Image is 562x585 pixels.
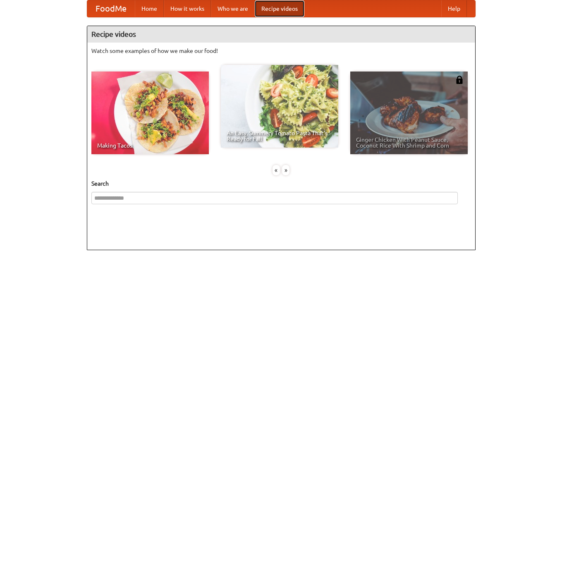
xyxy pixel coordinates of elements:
p: Watch some examples of how we make our food! [91,47,471,55]
span: An Easy, Summery Tomato Pasta That's Ready for Fall [227,130,332,142]
a: Home [135,0,164,17]
a: Help [441,0,467,17]
a: An Easy, Summery Tomato Pasta That's Ready for Fall [221,65,338,148]
h4: Recipe videos [87,26,475,43]
a: How it works [164,0,211,17]
a: Recipe videos [255,0,304,17]
img: 483408.png [455,76,464,84]
a: FoodMe [87,0,135,17]
div: » [282,165,289,175]
a: Making Tacos [91,72,209,154]
span: Making Tacos [97,143,203,148]
div: « [273,165,280,175]
a: Who we are [211,0,255,17]
h5: Search [91,179,471,188]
